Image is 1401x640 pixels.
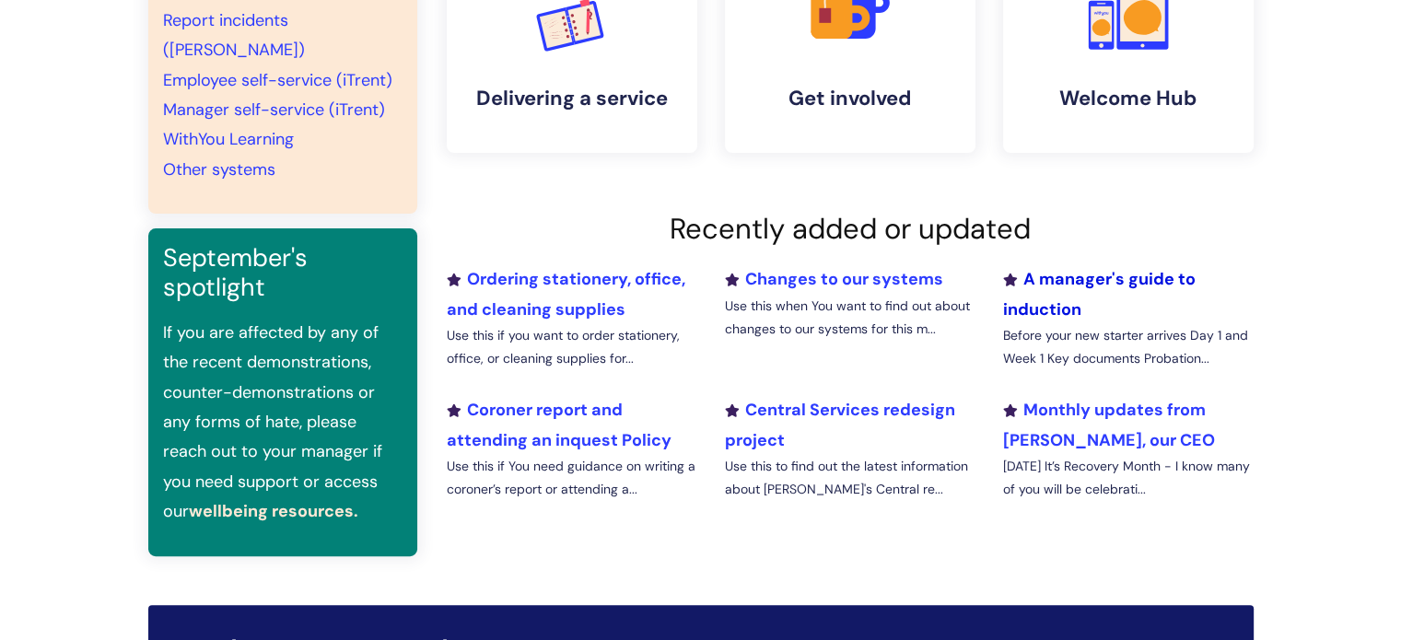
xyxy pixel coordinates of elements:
[740,87,961,111] h4: Get involved
[461,87,683,111] h4: Delivering a service
[1002,455,1253,501] p: [DATE] It’s Recovery Month - I know many of you will be celebrati...
[447,212,1254,246] h2: Recently added or updated
[724,399,954,450] a: Central Services redesign project
[163,158,275,180] a: Other systems
[724,268,942,290] a: Changes to our systems
[447,455,697,501] p: Use this if You need guidance on writing a coroner’s report or attending a...
[163,9,305,61] a: Report incidents ([PERSON_NAME])
[163,128,294,150] a: WithYou Learning
[447,268,685,320] a: Ordering stationery, office, and cleaning supplies
[1018,87,1239,111] h4: Welcome Hub
[163,69,392,91] a: Employee self-service (iTrent)
[163,318,403,527] p: If you are affected by any of the recent demonstrations, counter-demonstrations or any forms of h...
[163,243,403,303] h3: September's spotlight
[189,500,358,522] a: wellbeing resources.
[724,455,975,501] p: Use this to find out the latest information about [PERSON_NAME]'s Central re...
[447,399,671,450] a: Coroner report and attending an inquest Policy
[1002,399,1214,450] a: Monthly updates from [PERSON_NAME], our CEO
[724,295,975,341] p: Use this when You want to find out about changes to our systems for this m...
[447,324,697,370] p: Use this if you want to order stationery, office, or cleaning supplies for...
[1002,268,1195,320] a: A manager's guide to induction
[1002,324,1253,370] p: Before your new starter arrives Day 1 and Week 1 Key documents Probation...
[163,99,385,121] a: Manager self-service (iTrent)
